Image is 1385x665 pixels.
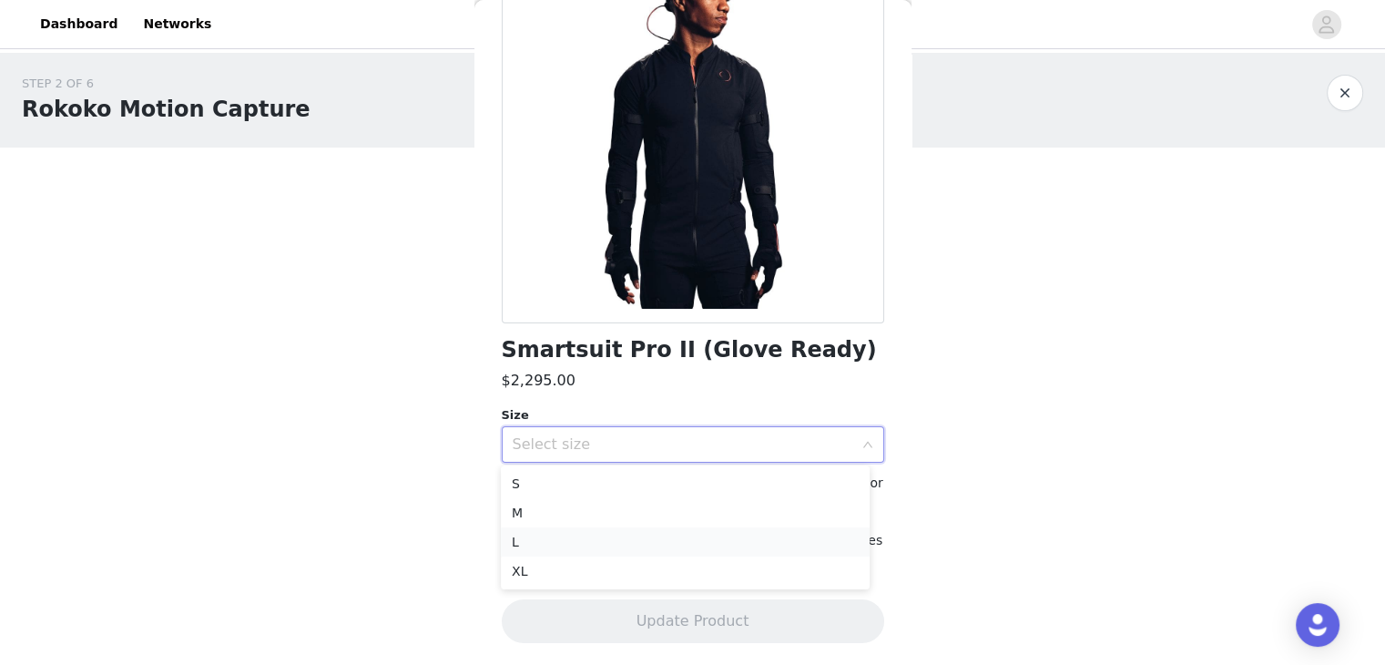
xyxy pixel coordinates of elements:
li: S [501,469,870,498]
a: Networks [132,4,222,45]
i: icon: down [862,439,873,452]
li: M [501,498,870,527]
h1: Rokoko Motion Capture [22,93,311,126]
div: Select size [513,435,853,454]
span: Simply the best mocap suit on the market, now with Sensor Fusion 2.0 for more accuracy and less d... [502,476,883,586]
div: avatar [1318,10,1335,39]
li: XL [501,557,870,586]
div: Open Intercom Messenger [1296,603,1339,647]
div: STEP 2 OF 6 [22,75,311,93]
button: Update Product [502,599,884,643]
h3: $2,295.00 [502,370,575,392]
h1: Smartsuit Pro II (Glove Ready) [502,338,877,363]
a: Dashboard [29,4,128,45]
div: Size [502,406,884,425]
li: L [501,527,870,557]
